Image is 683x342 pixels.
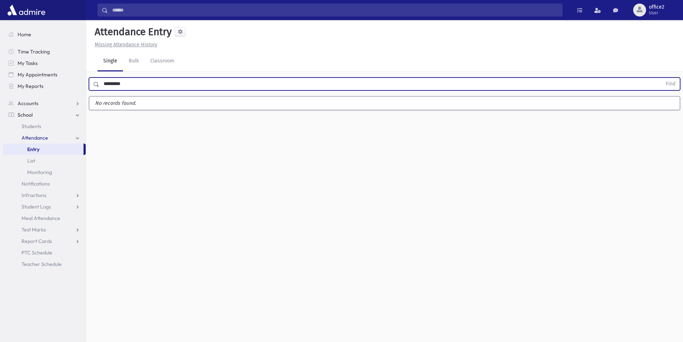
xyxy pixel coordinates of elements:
[22,226,46,233] span: Test Marks
[3,109,86,121] a: School
[22,203,51,210] span: Student Logs
[22,215,60,221] span: Meal Attendance
[22,123,41,130] span: Students
[6,3,47,17] img: AdmirePro
[3,201,86,212] a: Student Logs
[3,258,86,270] a: Teacher Schedule
[3,189,86,201] a: Infractions
[18,31,31,38] span: Home
[3,80,86,92] a: My Reports
[18,100,38,107] span: Accounts
[144,51,180,71] a: Classroom
[27,169,52,175] span: Monitoring
[3,29,86,40] a: Home
[3,46,86,57] a: Time Tracking
[649,10,664,16] span: User
[123,51,144,71] a: Bulk
[95,42,157,48] u: Missing Attendance History
[27,158,35,164] span: List
[98,51,123,71] a: Single
[3,212,86,224] a: Meal Attendance
[3,178,86,189] a: Notifications
[22,181,50,187] span: Notifications
[18,83,43,89] span: My Reports
[22,261,62,267] span: Teacher Schedule
[18,60,38,66] span: My Tasks
[3,224,86,235] a: Test Marks
[3,98,86,109] a: Accounts
[22,135,48,141] span: Attendance
[3,57,86,69] a: My Tasks
[661,78,680,90] button: Find
[22,249,52,256] span: PTC Schedule
[89,97,680,110] label: No records found.
[27,146,39,153] span: Entry
[18,112,33,118] span: School
[22,192,46,198] span: Infractions
[3,247,86,258] a: PTC Schedule
[3,155,86,167] a: List
[3,144,84,155] a: Entry
[92,42,157,48] a: Missing Attendance History
[3,235,86,247] a: Report Cards
[3,132,86,144] a: Attendance
[18,48,50,55] span: Time Tracking
[108,4,562,17] input: Search
[22,238,52,244] span: Report Cards
[3,121,86,132] a: Students
[3,167,86,178] a: Monitoring
[18,71,57,78] span: My Appointments
[3,69,86,80] a: My Appointments
[92,26,172,38] h5: Attendance Entry
[649,4,664,10] span: office2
